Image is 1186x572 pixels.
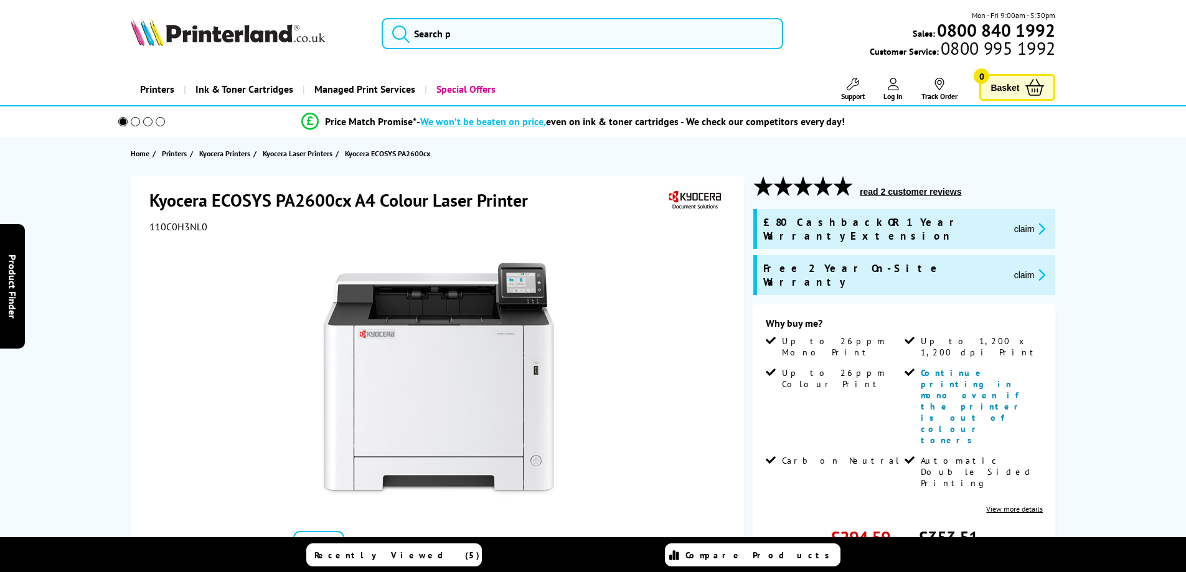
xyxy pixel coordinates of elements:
[870,42,1055,57] span: Customer Service:
[131,147,153,160] a: Home
[972,9,1055,21] span: Mon - Fri 9:00am - 5:30pm
[935,24,1055,36] a: 0800 840 1992
[263,147,332,160] span: Kyocera Laser Printers
[314,550,480,561] span: Recently Viewed (5)
[921,335,1040,358] span: Up to 1,200 x 1,200 dpi Print
[921,455,1040,489] span: Automatic Double Sided Printing
[420,115,546,128] span: We won’t be beaten on price,
[991,79,1019,96] span: Basket
[184,73,303,105] a: Ink & Toner Cartridges
[685,550,836,561] span: Compare Products
[937,19,1055,42] b: 0800 840 1992
[763,261,1004,289] span: Free 2 Year On-Site Warranty
[345,149,430,158] span: Kyocera ECOSYS PA2600cx
[883,78,903,101] a: Log In
[101,111,1046,133] li: modal_Promise
[149,220,207,233] span: 110C0H3NL0
[425,73,505,105] a: Special Offers
[131,147,149,160] span: Home
[199,147,250,160] span: Kyocera Printers
[666,189,723,212] img: Kyocera
[306,543,482,566] a: Recently Viewed (5)
[317,258,561,502] img: Kyocera ECOSYS PA2600cx
[131,73,184,105] a: Printers
[782,455,900,466] span: Carbon Neutral
[6,254,19,318] span: Product Finder
[883,91,903,101] span: Log In
[162,147,187,160] span: Printers
[979,74,1055,101] a: Basket 0
[841,91,865,101] span: Support
[974,68,989,84] span: 0
[263,147,336,160] a: Kyocera Laser Printers
[1010,222,1050,236] button: promo-description
[782,335,901,358] span: Up to 26ppm Mono Print
[831,526,890,549] span: £294.59
[921,78,958,101] a: Track Order
[986,504,1043,513] a: View more details
[766,317,1043,335] div: Why buy me?
[325,115,417,128] span: Price Match Promise*
[841,78,865,101] a: Support
[665,543,840,566] a: Compare Products
[303,73,425,105] a: Managed Print Services
[162,147,190,160] a: Printers
[1010,268,1050,282] button: promo-description
[131,19,325,46] img: Printerland Logo
[199,147,253,160] a: Kyocera Printers
[417,115,845,128] div: - even on ink & toner cartridges - We check our competitors every day!
[782,367,901,390] span: Up to 26ppm Colour Print
[918,526,978,549] span: £353.51
[149,189,540,212] h1: Kyocera ECOSYS PA2600cx A4 Colour Laser Printer
[913,27,935,39] span: Sales:
[763,215,1004,243] span: £80 Cashback OR 1 Year Warranty Extension
[195,73,293,105] span: Ink & Toner Cartridges
[939,42,1055,54] span: 0800 995 1992
[382,18,783,49] input: Search p
[131,19,367,49] a: Printerland Logo
[856,186,965,197] button: read 2 customer reviews
[921,367,1025,446] span: Continue printing in mono even if the printer is out of colour toners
